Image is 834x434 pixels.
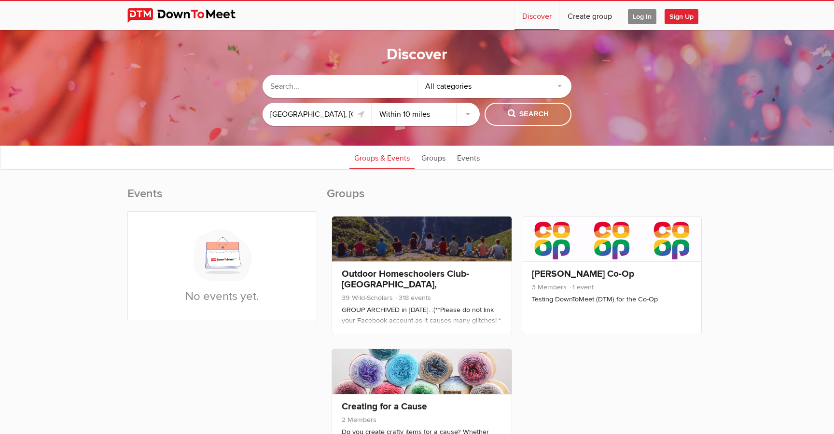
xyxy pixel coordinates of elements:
a: Sign Up [665,1,706,30]
div: No events yet. [128,212,317,321]
span: 1 event [569,283,594,291]
span: Sign Up [665,9,698,24]
a: Discover [514,1,559,30]
a: Events [452,145,485,169]
h1: Discover [387,45,447,65]
span: 2 Members [342,416,376,424]
span: Log In [628,9,656,24]
span: 318 events [395,294,431,302]
h2: Groups [327,186,707,211]
input: Location or ZIP-Code [263,103,371,126]
a: Groups & Events [349,145,415,169]
input: Search... [263,75,417,98]
a: [PERSON_NAME] Co-Op [532,268,634,280]
h2: Events [127,186,317,211]
button: Search [485,103,571,126]
a: Groups [417,145,450,169]
span: 3 Members [532,283,567,291]
img: DownToMeet [127,8,250,23]
span: Search [508,109,549,120]
div: Testing DownToMeet (DTM) for the Co-Op [532,294,692,305]
span: 39 Wild-Scholars [342,294,393,302]
div: All categories [417,75,572,98]
a: Creating for a Cause [342,401,427,412]
a: Outdoor Homeschoolers Club- [GEOGRAPHIC_DATA], [GEOGRAPHIC_DATA] (archived) [342,268,479,301]
a: Log In [620,1,664,30]
a: Create group [560,1,620,30]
